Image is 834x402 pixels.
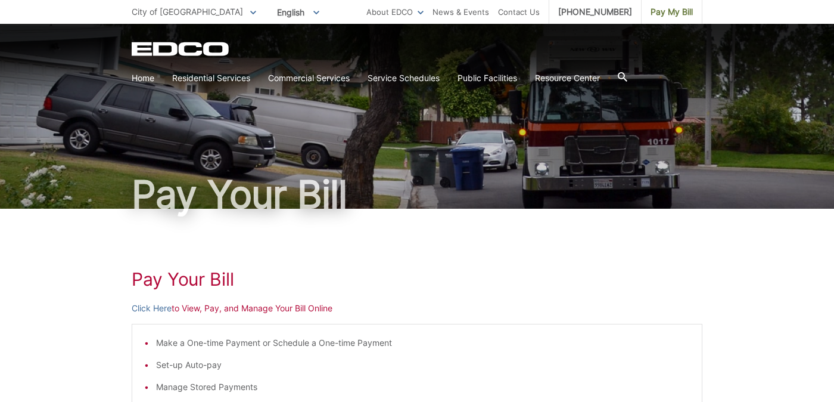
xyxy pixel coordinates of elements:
[432,5,489,18] a: News & Events
[132,268,702,290] h1: Pay Your Bill
[156,381,690,394] li: Manage Stored Payments
[368,72,440,85] a: Service Schedules
[172,72,250,85] a: Residential Services
[268,2,328,22] span: English
[268,72,350,85] a: Commercial Services
[156,336,690,350] li: Make a One-time Payment or Schedule a One-time Payment
[132,302,702,315] p: to View, Pay, and Manage Your Bill Online
[498,5,540,18] a: Contact Us
[132,175,702,214] h1: Pay Your Bill
[132,7,243,17] span: City of [GEOGRAPHIC_DATA]
[651,5,693,18] span: Pay My Bill
[458,72,517,85] a: Public Facilities
[156,358,690,372] li: Set-up Auto-pay
[132,42,231,56] a: EDCD logo. Return to the homepage.
[132,302,172,315] a: Click Here
[132,72,154,85] a: Home
[366,5,424,18] a: About EDCO
[535,72,600,85] a: Resource Center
